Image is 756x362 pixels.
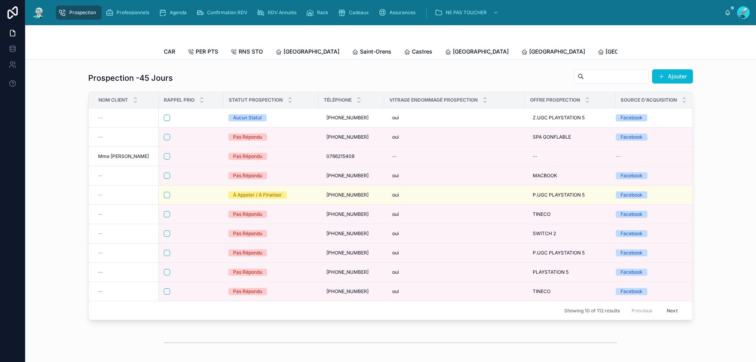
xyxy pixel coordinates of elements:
a: Pas Répondu [228,249,314,256]
span: oui [392,173,399,179]
a: Facebook [616,269,682,276]
a: [PHONE_NUMBER] [323,266,380,278]
a: -- [98,173,154,179]
a: [GEOGRAPHIC_DATA] [445,45,509,60]
a: Facebook [616,114,682,121]
div: scrollable content [52,4,724,21]
a: -- [616,153,682,160]
span: RDV Annulés [268,9,296,16]
a: [PHONE_NUMBER] [323,208,380,221]
div: Pas Répondu [233,230,262,237]
span: oui [392,250,399,256]
div: Pas Répondu [233,249,262,256]
div: Pas Répondu [233,172,262,179]
span: [PHONE_NUMBER] [326,230,369,237]
span: [PHONE_NUMBER] [326,211,369,217]
a: À Appeler / À Finaliser [228,191,314,199]
div: Facebook [621,269,643,276]
a: NE PAS TOUCHER [432,6,502,20]
div: Pas Répondu [233,134,262,141]
a: -- [98,115,154,121]
span: Vitrage endommagé Prospection [389,97,478,103]
div: Facebook [621,249,643,256]
a: Cadeaux [335,6,374,20]
span: [GEOGRAPHIC_DATA] [529,48,585,56]
a: Saint-Orens [352,45,391,60]
span: Saint-Orens [360,48,391,56]
a: RDV Annulés [254,6,302,20]
div: Facebook [621,114,643,121]
span: oui [392,269,399,275]
span: oui [392,211,399,217]
span: TINECO [533,211,550,217]
div: Pas Répondu [233,211,262,218]
a: oui [389,266,520,278]
a: [GEOGRAPHIC_DATA] [598,45,661,60]
span: Rack [317,9,328,16]
a: Castres [404,45,432,60]
a: Pas Répondu [228,211,314,218]
img: App logo [31,6,46,19]
button: Ajouter [652,69,693,84]
span: [GEOGRAPHIC_DATA] [606,48,661,56]
a: -- [98,250,154,256]
span: -- [98,192,103,198]
h1: Prospection -45 Jours [88,72,173,84]
a: Pas Répondu [228,153,314,160]
a: Confirmation RDV [194,6,253,20]
span: -- [98,288,103,295]
a: TINECO [530,208,611,221]
span: Confirmation RDV [207,9,247,16]
a: oui [389,285,520,298]
span: -- [616,153,621,160]
a: oui [389,227,520,240]
div: Facebook [621,172,643,179]
div: Pas Répondu [233,153,262,160]
a: SWITCH 2 [530,227,611,240]
a: Aucun Statut [228,114,314,121]
a: oui [389,189,520,201]
div: À Appeler / À Finaliser [233,191,282,199]
div: Facebook [621,288,643,295]
span: P.UGC PLAYSTATION 5 [533,192,585,198]
span: TINECO [533,288,550,295]
span: [PHONE_NUMBER] [326,269,369,275]
span: -- [98,211,103,217]
a: Pas Répondu [228,172,314,179]
span: [PHONE_NUMBER] [326,173,369,179]
span: oui [392,115,399,121]
span: oui [392,230,399,237]
span: SWITCH 2 [533,230,556,237]
span: oui [392,134,399,140]
span: Z.UGC PLAYSTATION 5 [533,115,585,121]
span: Prospection [69,9,96,16]
a: oui [389,131,520,143]
a: [PHONE_NUMBER] [323,285,380,298]
button: Next [661,304,683,317]
span: oui [392,288,399,295]
span: [PHONE_NUMBER] [326,134,369,140]
span: [PHONE_NUMBER] [326,288,369,295]
span: -- [98,250,103,256]
a: Pas Répondu [228,134,314,141]
a: [PHONE_NUMBER] [323,169,380,182]
span: Statut Prospection [229,97,283,103]
span: -- [98,230,103,237]
a: Prospection [56,6,102,20]
div: Facebook [621,134,643,141]
a: oui [389,247,520,259]
a: TINECO [530,285,611,298]
a: oui [389,208,520,221]
div: Facebook [621,211,643,218]
a: Pas Répondu [228,230,314,237]
a: PLAYSTATION 5 [530,266,611,278]
span: Agenda [170,9,187,16]
a: -- [98,192,154,198]
a: -- [98,269,154,275]
a: Facebook [616,288,682,295]
span: Showing 10 of 112 results [564,308,620,314]
a: Facebook [616,172,682,179]
a: Professionnels [103,6,155,20]
a: -- [98,288,154,295]
a: [GEOGRAPHIC_DATA] [521,45,585,60]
